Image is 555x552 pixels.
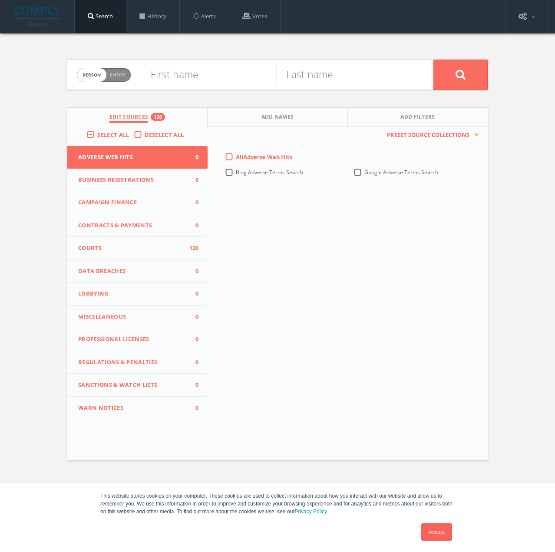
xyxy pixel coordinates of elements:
button: Sanctions & Watch Lists0 [67,374,208,397]
button: Add Names [208,108,348,126]
span: 0 [186,289,199,298]
span: person [77,68,106,82]
span: Contracts & Payments [78,221,186,230]
span: Regulations & Penalties [78,358,186,367]
span: 0 [186,404,199,412]
span: 0 [186,221,199,230]
span: 0 [186,313,199,321]
span: Miscellaneous [78,313,186,321]
span: WARN Notices [78,404,186,412]
button: Miscellaneous0 [67,306,208,329]
p: This website stores cookies on your computer. These cookies are used to collect information about... [100,492,455,515]
span: Professional Licenses [78,335,186,344]
span: Business Registrations [78,176,186,184]
span: Preset Source Collections [383,131,474,140]
span: Sanctions & Watch Lists [78,381,186,389]
span: Add Names [261,113,294,123]
a: Privacy Policy [294,509,327,515]
button: Lobbying0 [67,283,208,306]
span: 0 [186,176,199,184]
span: Data Breaches [78,267,186,276]
a: Accept [421,523,452,541]
button: Campaign Finance0 [67,191,208,214]
button: Business Registrations0 [67,169,208,192]
div: 126 [151,113,165,121]
span: Select All [97,131,129,139]
span: 0 [186,335,199,344]
span: Bing Adverse Terms Search [236,169,303,176]
img: illumis [13,7,62,27]
button: Preset Source Collections [383,131,479,140]
span: 0 [186,198,199,207]
button: Regulations & Penalties0 [67,351,208,374]
span: Google Adverse Terms Search [364,169,438,176]
span: Edit Sources [109,113,149,123]
span: 0 [186,381,199,389]
button: Professional Licenses0 [67,328,208,351]
span: Courts [78,244,186,253]
button: Adverse Web Hits0 [67,146,208,169]
button: Data Breaches0 [67,260,208,283]
button: Edit Sources126 [67,108,208,126]
span: 0 [186,153,199,162]
span: 126 [186,244,199,253]
span: Campaign Finance [78,198,186,207]
span: Deselect All [145,131,184,139]
span: Entity [110,72,125,78]
span: Adverse Web Hits [78,153,186,162]
span: 0 [186,358,199,367]
span: Lobbying [78,289,186,298]
button: Courts126 [67,237,208,260]
span: All Adverse Web Hits [236,153,292,161]
button: WARN Notices0 [67,397,208,419]
button: Add Filters [348,108,488,126]
span: Add Filters [400,113,435,123]
span: 0 [186,267,199,276]
button: Contracts & Payments0 [67,214,208,237]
